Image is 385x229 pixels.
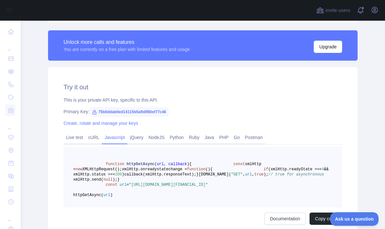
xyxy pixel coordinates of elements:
span: function [106,162,124,166]
span: httpGetAsync( [73,193,104,197]
span: url [104,193,111,197]
span: xmlHttp.onreadystatechange = [122,167,187,172]
iframe: Toggle Customer Support [330,212,379,226]
span: ); [113,177,117,182]
span: 4 [322,167,324,172]
span: , [252,172,254,177]
span: if [264,167,268,172]
span: ); [264,172,268,177]
span: // true for asynchronous [268,172,324,177]
span: ) [122,172,124,177]
span: = [127,183,129,187]
span: } [117,177,120,182]
a: Go [231,132,242,143]
span: } [196,172,199,177]
a: Live test [64,132,85,143]
h2: Try it out [64,83,342,92]
div: ... [5,39,15,52]
span: 75b0ddab0ed14115b5afb8f80ef77c46 [89,107,169,117]
div: ... [5,117,15,130]
span: , [243,172,245,177]
span: true [254,172,264,177]
span: XMLHttpRequest(); [83,167,122,172]
a: Ruby [186,132,202,143]
a: Postman [242,132,265,143]
span: null [104,177,113,182]
span: ( [154,162,157,166]
span: ( [205,167,208,172]
span: ) [208,167,210,172]
a: Javascript [102,132,127,143]
span: url [120,183,127,187]
button: Copy code [310,213,342,225]
button: Invite users [315,5,351,15]
span: (xmlHttp.readyState === [268,167,322,172]
span: "[URL][DOMAIN_NAME][FINANCIAL_ID]" [129,183,208,187]
a: Java [202,132,217,143]
span: httpGetAsync [127,162,154,166]
span: "GET" [231,172,243,177]
div: You are currently on a free plan with limited features and usage [64,46,190,53]
div: This is your private API key, specific to this API. [64,97,342,103]
div: Primary Key: [64,108,342,115]
span: url, callback [157,162,187,166]
span: const [106,183,117,187]
a: PHP [217,132,231,143]
a: NodeJS [146,132,167,143]
span: const [233,162,245,166]
span: { [210,167,212,172]
a: Create, rotate and manage your keys [64,121,138,126]
span: ) [187,162,189,166]
span: url [245,172,252,177]
a: Python [167,132,186,143]
a: cURL [85,132,102,143]
span: { [189,162,192,166]
span: ) [110,193,113,197]
span: callback(xmlHttp.responseText); [124,172,196,177]
a: Documentation [264,213,306,225]
a: jQuery [127,132,146,143]
span: 200 [115,172,122,177]
span: function [187,167,206,172]
div: Unlock more calls and features [64,38,190,46]
div: ... [5,209,15,222]
button: Upgrade [314,41,342,53]
span: xmlHttp.send( [73,177,104,182]
span: Invite users [325,7,350,14]
span: new [75,167,83,172]
span: [DOMAIN_NAME]( [199,172,231,177]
